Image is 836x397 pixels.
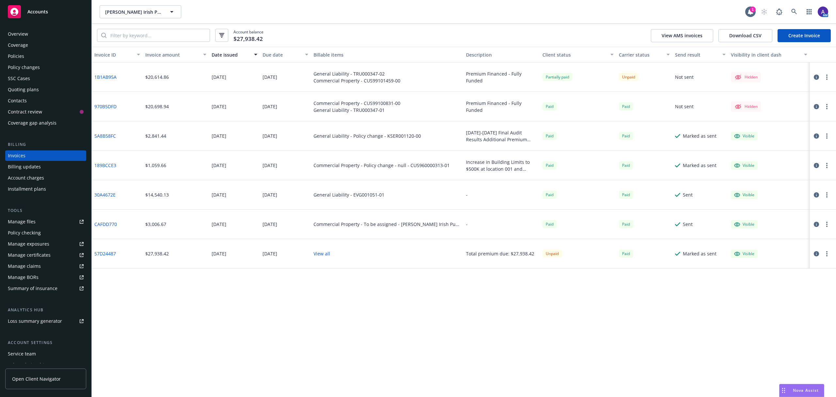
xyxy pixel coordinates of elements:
button: Nova Assist [779,384,824,397]
button: View AMS invoices [651,29,713,42]
div: General Liability - EVG001051-01 [313,191,384,198]
img: photo [818,7,828,17]
a: Search [788,5,801,18]
span: Account balance [233,29,264,42]
div: Paid [619,250,633,258]
div: - [466,191,468,198]
div: Sales relationships [8,360,49,370]
a: Overview [5,29,86,39]
div: 1 [750,6,756,12]
div: $3,006.67 [145,221,166,228]
div: [DATE] [212,74,226,80]
div: SSC Cases [8,73,30,84]
a: 5A8B58FC [94,132,116,139]
a: Account charges [5,173,86,183]
a: Installment plans [5,184,86,194]
div: Visibility in client dash [731,51,800,58]
a: Coverage gap analysis [5,118,86,128]
div: Total premium due: $27,938.42 [466,250,534,257]
div: [DATE] [263,191,277,198]
span: $27,938.42 [233,35,263,43]
div: Billable items [313,51,461,58]
div: Paid [542,132,557,140]
div: [DATE] [212,162,226,169]
a: Accounts [5,3,86,21]
div: Paid [619,161,633,169]
div: [DATE] [263,103,277,110]
span: [PERSON_NAME] Irish Pub, Inc [105,9,162,15]
div: Marked as sent [683,250,716,257]
a: 1B1AB95A [94,74,117,80]
div: Summary of insurance [8,283,57,294]
div: Policies [8,51,24,61]
a: CAFDD770 [94,221,117,228]
a: Coverage [5,40,86,50]
span: Paid [619,191,633,199]
a: SSC Cases [5,73,86,84]
div: Hidden [734,103,758,111]
div: Account charges [8,173,44,183]
div: Visible [734,192,754,198]
div: Billing [5,141,86,148]
div: Commercial Property - CUS99101459-00 [313,77,400,84]
div: Paid [619,102,633,111]
div: General Liability - TRU000347-01 [313,107,400,113]
div: Coverage gap analysis [8,118,56,128]
div: [DATE] [263,74,277,80]
div: Drag to move [780,384,788,397]
a: 57D24487 [94,250,116,257]
div: General Liability - Policy change - KSER001120-00 [313,132,421,139]
span: Manage exposures [5,239,86,249]
div: Commercial Property - Policy change - null - CUS960000313-01 [313,162,450,169]
div: Not sent [675,74,694,80]
div: Paid [619,132,633,140]
a: 30A4672E [94,191,116,198]
div: Policy changes [8,62,40,73]
a: Policy changes [5,62,86,73]
div: [DATE] [263,250,277,257]
div: - [466,221,468,228]
a: Manage files [5,216,86,227]
div: Premium Financed - Fully Funded [466,70,537,84]
div: Paid [619,220,633,228]
div: Marked as sent [683,162,716,169]
div: Visible [734,133,754,139]
div: Contract review [8,107,42,117]
a: Billing updates [5,162,86,172]
div: $20,614.86 [145,74,169,80]
div: Sent [683,191,693,198]
div: Partially paid [542,73,572,81]
div: Paid [542,102,557,111]
div: $14,540.13 [145,191,169,198]
div: [DATE] [212,221,226,228]
a: Policy checking [5,228,86,238]
span: Accounts [27,9,48,14]
a: Summary of insurance [5,283,86,294]
button: Due date [260,47,311,62]
a: Manage certificates [5,250,86,260]
a: Manage BORs [5,272,86,283]
div: Visible [734,251,754,257]
a: Contract review [5,107,86,117]
div: Contacts [8,95,27,106]
div: [DATE] [212,250,226,257]
div: Account settings [5,339,86,346]
div: Installment plans [8,184,46,194]
div: Manage claims [8,261,41,271]
div: Description [466,51,537,58]
button: Carrier status [616,47,672,62]
div: [DATE] [212,132,226,139]
button: Visibility in client dash [728,47,810,62]
div: Manage files [8,216,36,227]
div: Marked as sent [683,132,716,139]
div: Paid [542,161,557,169]
div: Tools [5,207,86,214]
button: Date issued [209,47,260,62]
button: Invoice ID [92,47,143,62]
